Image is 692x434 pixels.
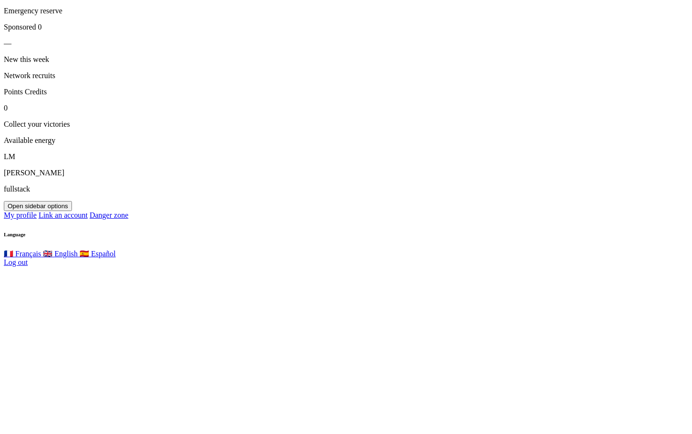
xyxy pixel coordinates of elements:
[4,201,72,211] button: Open sidebar options
[54,250,78,258] span: English
[4,23,36,31] span: Sponsored
[80,250,89,258] span: 🇪🇸
[43,250,52,258] span: 🇬🇧
[4,152,15,161] span: LM
[4,169,688,177] p: [PERSON_NAME]
[4,120,688,129] p: Collect your victories
[4,258,28,266] a: Log out
[4,211,37,219] a: My profile
[39,211,88,219] a: Link an account
[91,250,116,258] span: Español
[15,250,41,258] span: Français
[4,88,23,96] span: Points
[4,250,43,258] a: Français
[8,202,68,210] span: Open sidebar options
[4,232,688,237] h6: Language
[43,250,80,258] a: English
[25,88,47,96] span: Credits
[4,71,688,80] p: Network recruits
[4,7,688,15] p: Emergency reserve
[4,136,688,145] p: Available energy
[80,250,116,258] a: Español
[38,23,42,31] span: 0
[4,185,688,193] p: fullstack
[4,250,13,258] span: 🇫🇷
[4,104,688,112] p: 0
[90,211,128,219] a: Danger zone
[4,39,688,48] p: —
[4,55,688,64] p: New this week
[4,249,688,258] div: Language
